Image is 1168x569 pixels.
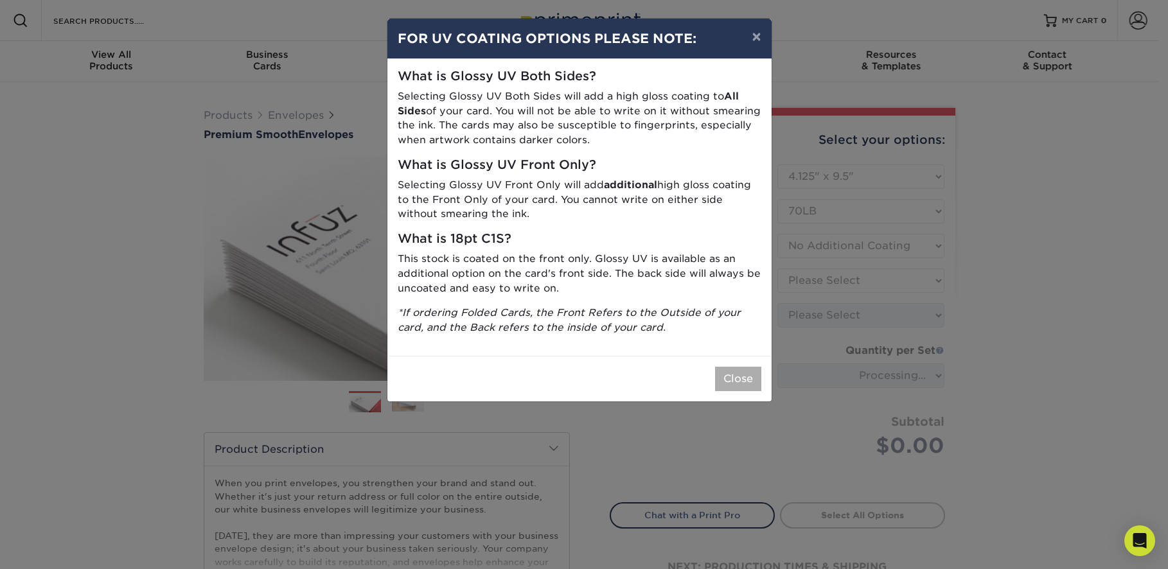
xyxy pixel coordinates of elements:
h4: FOR UV COATING OPTIONS PLEASE NOTE: [398,29,761,48]
button: × [741,19,771,55]
i: *If ordering Folded Cards, the Front Refers to the Outside of your card, and the Back refers to t... [398,306,741,333]
h5: What is 18pt C1S? [398,232,761,247]
div: Open Intercom Messenger [1124,525,1155,556]
p: Selecting Glossy UV Front Only will add high gloss coating to the Front Only of your card. You ca... [398,178,761,222]
h5: What is Glossy UV Front Only? [398,158,761,173]
p: This stock is coated on the front only. Glossy UV is available as an additional option on the car... [398,252,761,295]
h5: What is Glossy UV Both Sides? [398,69,761,84]
strong: additional [604,179,657,191]
button: Close [715,367,761,391]
strong: All Sides [398,90,739,117]
p: Selecting Glossy UV Both Sides will add a high gloss coating to of your card. You will not be abl... [398,89,761,148]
